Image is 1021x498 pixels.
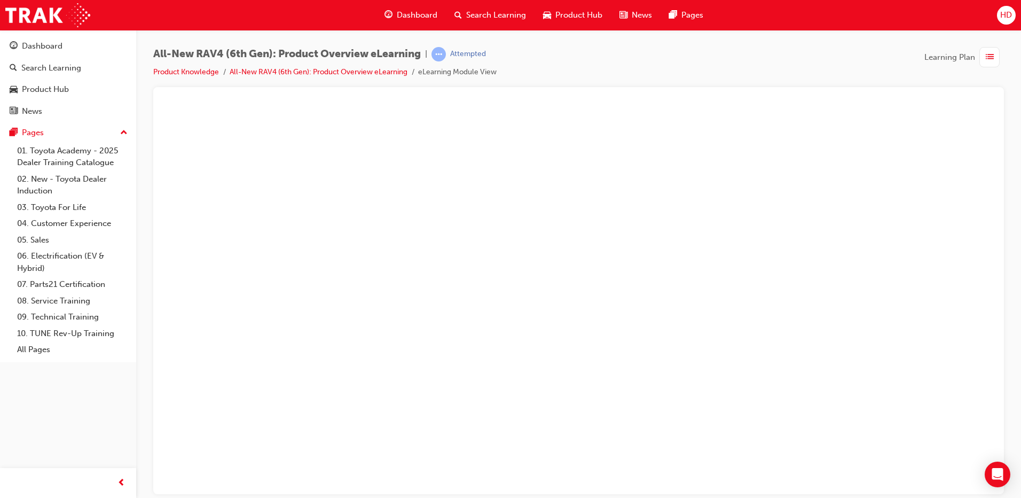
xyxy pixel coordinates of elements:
[431,47,446,61] span: learningRecordVerb_ATTEMPT-icon
[611,4,661,26] a: news-iconNews
[120,126,128,140] span: up-icon
[997,6,1016,25] button: HD
[632,9,652,21] span: News
[466,9,526,21] span: Search Learning
[230,67,407,76] a: All-New RAV4 (6th Gen): Product Overview eLearning
[13,171,132,199] a: 02. New - Toyota Dealer Induction
[22,105,42,118] div: News
[13,276,132,293] a: 07. Parts21 Certification
[543,9,551,22] span: car-icon
[985,462,1010,487] div: Open Intercom Messenger
[924,47,1004,67] button: Learning Plan
[4,102,132,121] a: News
[4,123,132,143] button: Pages
[418,66,497,79] li: eLearning Module View
[21,62,81,74] div: Search Learning
[4,58,132,78] a: Search Learning
[1000,9,1012,21] span: HD
[13,293,132,309] a: 08. Service Training
[924,51,975,64] span: Learning Plan
[13,215,132,232] a: 04. Customer Experience
[13,143,132,171] a: 01. Toyota Academy - 2025 Dealer Training Catalogue
[22,127,44,139] div: Pages
[10,107,18,116] span: news-icon
[22,40,62,52] div: Dashboard
[10,85,18,95] span: car-icon
[446,4,535,26] a: search-iconSearch Learning
[10,42,18,51] span: guage-icon
[22,83,69,96] div: Product Hub
[450,49,486,59] div: Attempted
[10,64,17,73] span: search-icon
[153,48,421,60] span: All-New RAV4 (6th Gen): Product Overview eLearning
[661,4,712,26] a: pages-iconPages
[4,34,132,123] button: DashboardSearch LearningProduct HubNews
[555,9,602,21] span: Product Hub
[5,3,90,27] img: Trak
[117,477,125,490] span: prev-icon
[13,309,132,325] a: 09. Technical Training
[454,9,462,22] span: search-icon
[397,9,437,21] span: Dashboard
[384,9,392,22] span: guage-icon
[4,36,132,56] a: Dashboard
[4,80,132,99] a: Product Hub
[376,4,446,26] a: guage-iconDashboard
[681,9,703,21] span: Pages
[10,128,18,138] span: pages-icon
[13,232,132,248] a: 05. Sales
[13,199,132,216] a: 03. Toyota For Life
[619,9,627,22] span: news-icon
[535,4,611,26] a: car-iconProduct Hub
[13,248,132,276] a: 06. Electrification (EV & Hybrid)
[669,9,677,22] span: pages-icon
[986,51,994,64] span: list-icon
[425,48,427,60] span: |
[13,325,132,342] a: 10. TUNE Rev-Up Training
[153,67,219,76] a: Product Knowledge
[13,341,132,358] a: All Pages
